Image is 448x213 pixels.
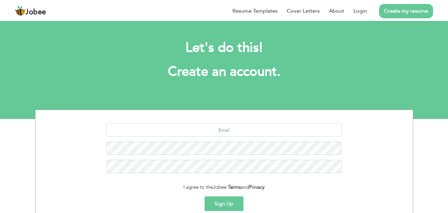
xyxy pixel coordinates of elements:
[213,184,226,190] span: Jobee
[40,183,408,191] div: I agree to the and
[106,123,342,137] input: Email
[249,184,265,190] a: Privacy
[205,196,243,211] button: Sign Up
[353,7,367,15] a: Login
[15,6,46,16] a: Jobee
[232,7,278,15] a: Resume Templates
[228,184,241,190] a: Terms
[26,9,46,16] span: Jobee
[45,39,403,56] h2: Let's do this!
[15,6,26,16] img: jobee.io
[287,7,320,15] a: Cover Letters
[329,7,344,15] a: About
[379,4,433,18] a: Create my resume
[45,63,403,80] h1: Create an account.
